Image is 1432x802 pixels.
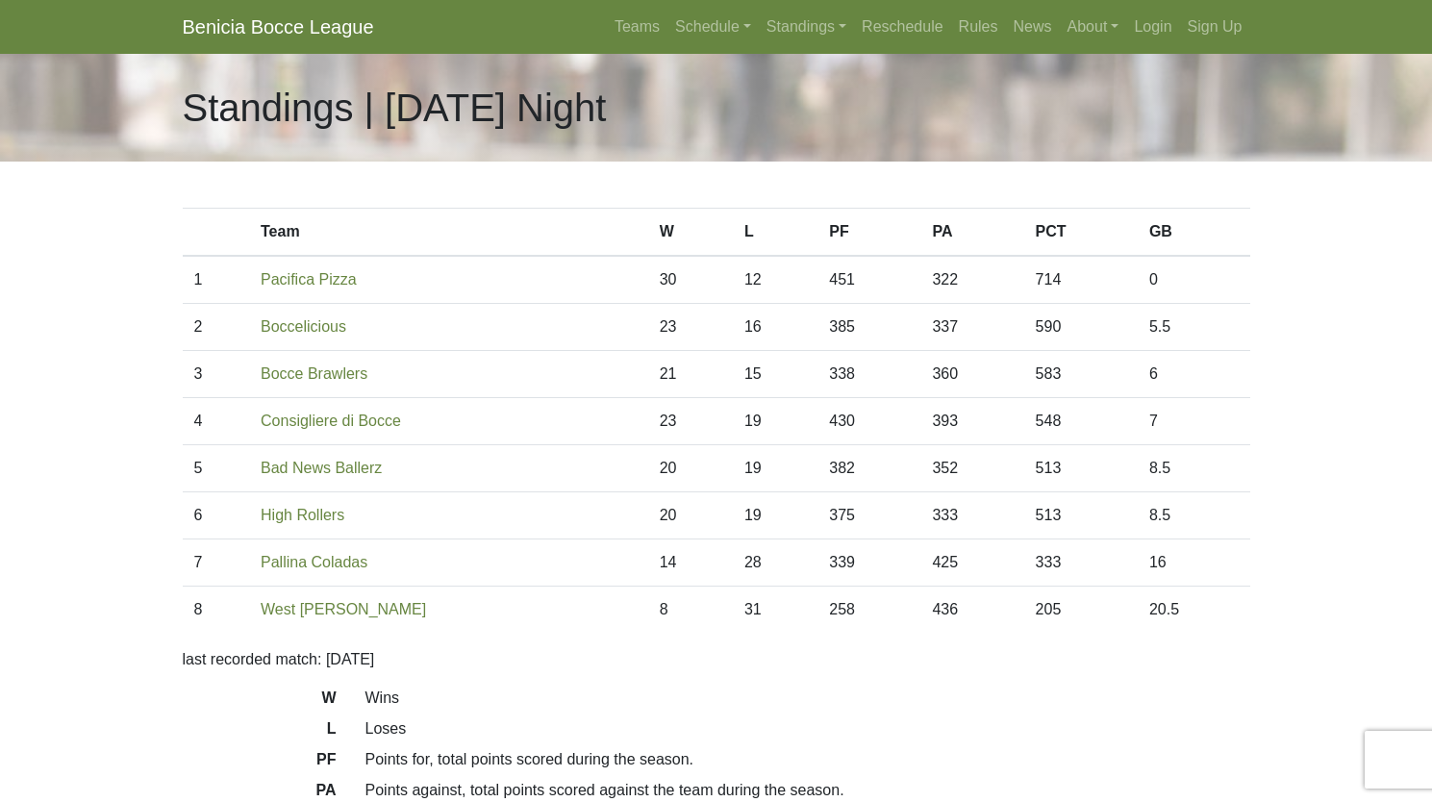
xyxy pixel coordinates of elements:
td: 8.5 [1138,445,1250,492]
td: 20 [648,445,733,492]
dd: Wins [351,687,1265,710]
a: West [PERSON_NAME] [261,601,426,617]
th: PA [920,209,1023,257]
td: 338 [817,351,920,398]
td: 6 [1138,351,1250,398]
td: 16 [733,304,817,351]
td: 7 [183,539,250,587]
th: L [733,209,817,257]
a: Bad News Ballerz [261,460,382,476]
th: W [648,209,733,257]
a: Consigliere di Bocce [261,413,401,429]
a: Schedule [667,8,759,46]
dd: Points for, total points scored during the season. [351,748,1265,771]
dt: PF [168,748,351,779]
td: 7 [1138,398,1250,445]
td: 360 [920,351,1023,398]
td: 258 [817,587,920,634]
td: 339 [817,539,920,587]
td: 19 [733,398,817,445]
td: 590 [1024,304,1138,351]
td: 337 [920,304,1023,351]
td: 583 [1024,351,1138,398]
td: 23 [648,398,733,445]
td: 12 [733,256,817,304]
td: 31 [733,587,817,634]
dd: Loses [351,717,1265,740]
td: 333 [920,492,1023,539]
a: Teams [607,8,667,46]
a: Pacifica Pizza [261,271,357,288]
td: 425 [920,539,1023,587]
td: 382 [817,445,920,492]
td: 1 [183,256,250,304]
p: last recorded match: [DATE] [183,648,1250,671]
th: PF [817,209,920,257]
td: 28 [733,539,817,587]
dd: Points against, total points scored against the team during the season. [351,779,1265,802]
td: 19 [733,445,817,492]
a: High Rollers [261,507,344,523]
td: 436 [920,587,1023,634]
a: About [1060,8,1127,46]
td: 19 [733,492,817,539]
td: 0 [1138,256,1250,304]
dt: W [168,687,351,717]
dt: L [168,717,351,748]
td: 14 [648,539,733,587]
td: 4 [183,398,250,445]
td: 2 [183,304,250,351]
td: 8 [183,587,250,634]
a: Sign Up [1180,8,1250,46]
a: Benicia Bocce League [183,8,374,46]
td: 5 [183,445,250,492]
td: 513 [1024,445,1138,492]
td: 513 [1024,492,1138,539]
td: 16 [1138,539,1250,587]
td: 714 [1024,256,1138,304]
td: 21 [648,351,733,398]
td: 20.5 [1138,587,1250,634]
td: 205 [1024,587,1138,634]
td: 30 [648,256,733,304]
td: 8.5 [1138,492,1250,539]
td: 15 [733,351,817,398]
a: Boccelicious [261,318,346,335]
a: Pallina Coladas [261,554,367,570]
a: Reschedule [854,8,951,46]
td: 23 [648,304,733,351]
td: 393 [920,398,1023,445]
th: Team [249,209,648,257]
td: 385 [817,304,920,351]
td: 451 [817,256,920,304]
td: 8 [648,587,733,634]
td: 333 [1024,539,1138,587]
a: Bocce Brawlers [261,365,367,382]
td: 322 [920,256,1023,304]
td: 5.5 [1138,304,1250,351]
th: GB [1138,209,1250,257]
td: 6 [183,492,250,539]
th: PCT [1024,209,1138,257]
a: Standings [759,8,854,46]
td: 548 [1024,398,1138,445]
td: 375 [817,492,920,539]
a: News [1006,8,1060,46]
a: Rules [951,8,1006,46]
a: Login [1126,8,1179,46]
td: 3 [183,351,250,398]
td: 352 [920,445,1023,492]
td: 20 [648,492,733,539]
h1: Standings | [DATE] Night [183,85,607,131]
td: 430 [817,398,920,445]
